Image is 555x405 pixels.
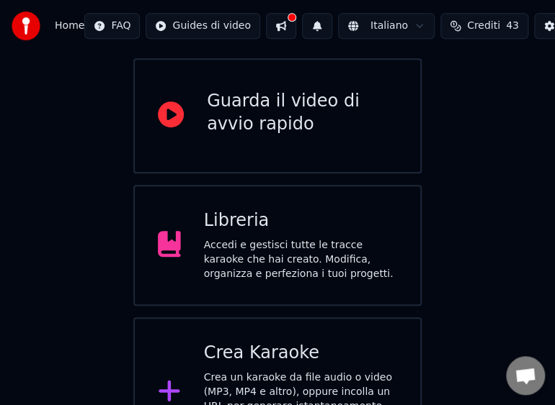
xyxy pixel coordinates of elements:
div: Accedi e gestisci tutte le tracce karaoke che hai creato. Modifica, organizza e perfeziona i tuoi... [204,238,398,281]
span: 43 [506,19,519,33]
button: Crediti43 [440,13,528,39]
div: Libreria [204,209,398,232]
nav: breadcrumb [55,19,84,33]
span: Crediti [467,19,500,33]
span: Home [55,19,84,33]
div: Guarda il video di avvio rapido [207,90,397,136]
img: youka [12,12,40,40]
div: Crea Karaoke [204,342,398,365]
button: Guides di video [146,13,259,39]
button: FAQ [84,13,140,39]
div: Aprire la chat [506,356,545,395]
